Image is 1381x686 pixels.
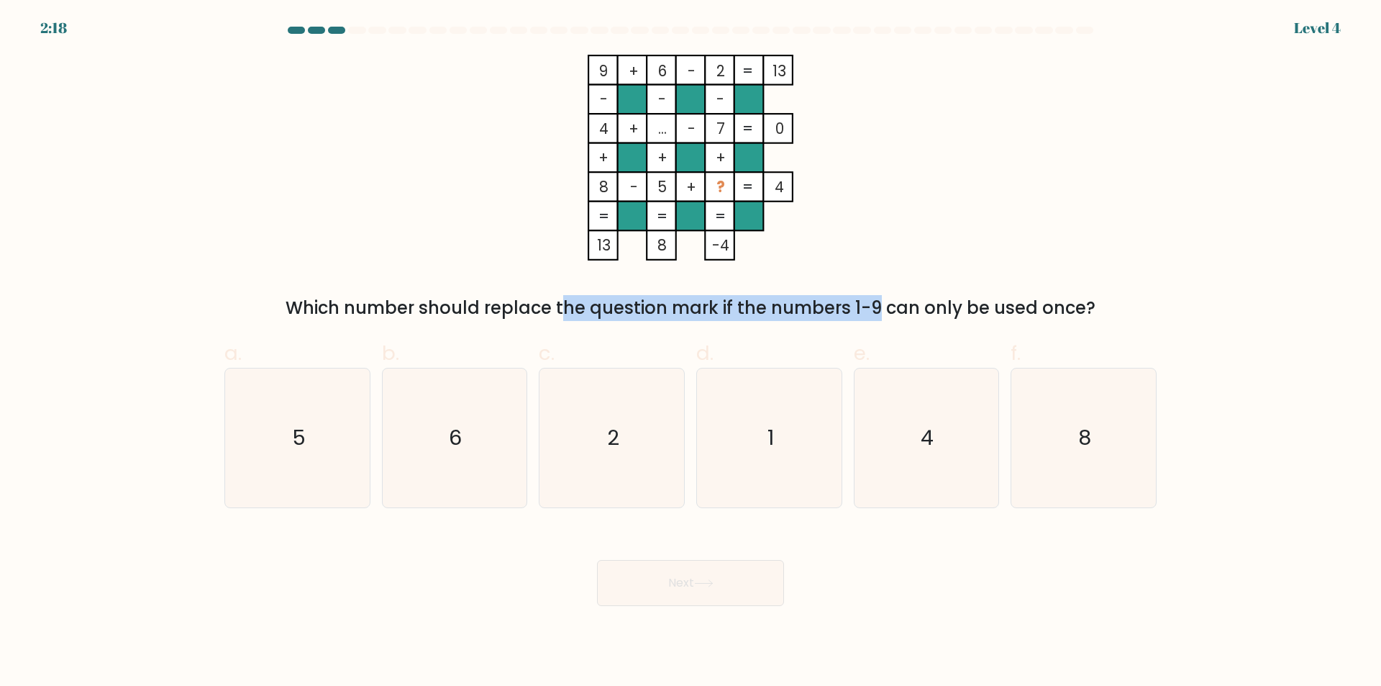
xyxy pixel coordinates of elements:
tspan: 4 [599,118,609,139]
tspan: 4 [775,176,784,197]
text: 6 [450,424,462,453]
span: c. [539,339,555,367]
tspan: - [716,89,724,109]
tspan: = [742,118,753,139]
div: Level 4 [1294,17,1341,39]
tspan: 13 [772,60,786,81]
text: 1 [767,424,774,453]
tspan: 0 [775,118,784,139]
tspan: -4 [712,235,729,256]
tspan: = [715,206,726,227]
tspan: = [657,206,667,227]
span: d. [696,339,714,367]
tspan: 6 [658,60,667,81]
tspan: 7 [716,118,725,139]
tspan: 13 [597,235,611,256]
text: 8 [1079,424,1092,453]
tspan: - [658,89,666,109]
span: f. [1011,339,1021,367]
tspan: = [742,60,753,81]
tspan: + [716,147,726,168]
span: a. [224,339,242,367]
text: 4 [921,424,934,453]
tspan: ? [716,176,725,197]
button: Next [597,560,784,606]
div: Which number should replace the question mark if the numbers 1-9 can only be used once? [233,295,1148,321]
span: b. [382,339,399,367]
tspan: + [686,176,696,197]
tspan: - [600,89,608,109]
tspan: 8 [599,176,609,197]
tspan: - [688,118,696,139]
tspan: + [657,147,667,168]
text: 2 [607,424,619,453]
tspan: 5 [657,176,667,197]
tspan: = [598,206,609,227]
tspan: - [688,60,696,81]
tspan: 8 [657,235,667,256]
tspan: + [629,60,639,81]
text: 5 [292,424,306,453]
tspan: ... [658,118,667,139]
tspan: + [629,118,639,139]
tspan: = [742,176,753,197]
tspan: 2 [716,60,725,81]
tspan: 9 [599,60,608,81]
tspan: + [598,147,609,168]
span: e. [854,339,870,367]
div: 2:18 [40,17,67,39]
tspan: - [630,176,638,197]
